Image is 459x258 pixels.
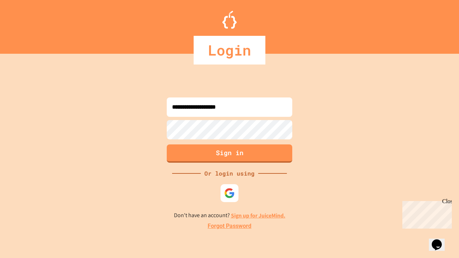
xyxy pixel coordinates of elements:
a: Sign up for JuiceMind. [231,212,285,219]
div: Or login using [201,169,258,178]
iframe: chat widget [429,229,452,251]
div: Login [194,36,265,64]
div: Chat with us now!Close [3,3,49,46]
iframe: chat widget [399,198,452,229]
a: Forgot Password [208,222,251,230]
img: Logo.svg [222,11,237,29]
button: Sign in [167,144,292,163]
img: google-icon.svg [224,188,235,199]
p: Don't have an account? [174,211,285,220]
